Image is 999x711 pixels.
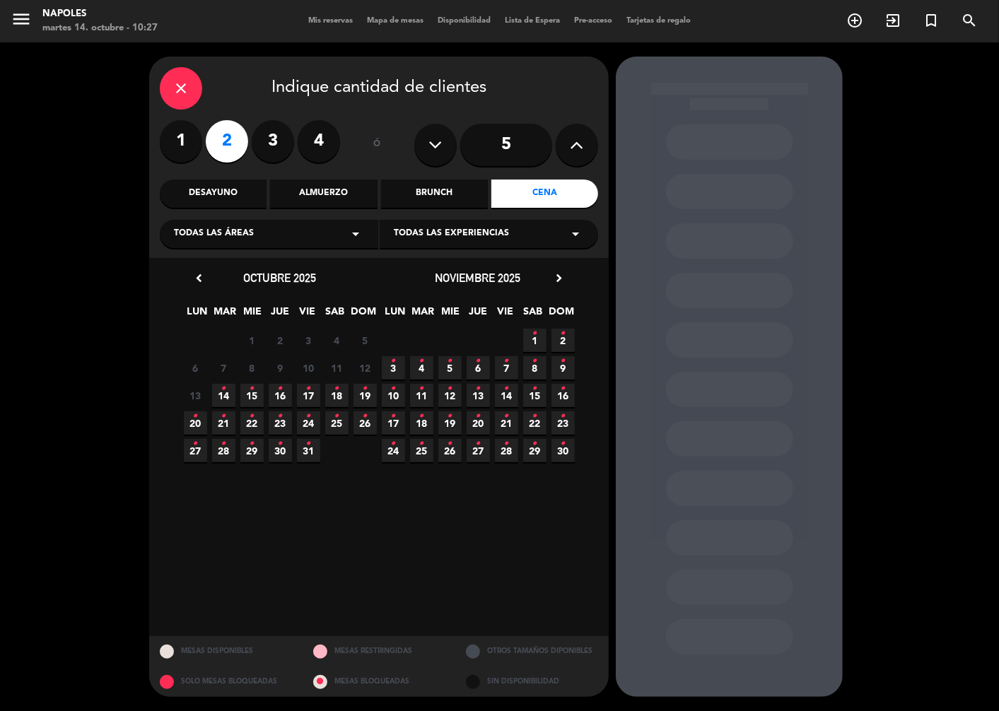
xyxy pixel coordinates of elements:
[410,439,433,462] span: 25
[173,80,189,97] i: close
[221,433,226,455] i: •
[354,356,377,380] span: 12
[491,180,598,208] div: Cena
[467,384,490,407] span: 13
[561,377,566,400] i: •
[269,356,292,380] span: 9
[438,411,462,435] span: 19
[212,384,235,407] span: 14
[419,405,424,428] i: •
[160,180,267,208] div: Desayuno
[382,384,405,407] span: 10
[551,271,566,286] i: chevron_right
[476,377,481,400] i: •
[297,356,320,380] span: 10
[297,411,320,435] span: 24
[160,120,202,163] label: 1
[297,384,320,407] span: 17
[212,411,235,435] span: 21
[523,384,547,407] span: 15
[212,356,235,380] span: 7
[298,120,340,163] label: 4
[297,439,320,462] span: 31
[269,439,292,462] span: 30
[494,303,518,327] span: VIE
[391,405,396,428] i: •
[410,384,433,407] span: 11
[149,666,303,697] div: SOLO MESAS BLOQUEADAS
[438,439,462,462] span: 26
[381,180,488,208] div: Brunch
[532,405,537,428] i: •
[270,180,377,208] div: Almuerzo
[325,356,349,380] span: 11
[269,303,292,327] span: JUE
[278,405,283,428] i: •
[495,411,518,435] span: 21
[391,433,396,455] i: •
[561,350,566,372] i: •
[252,120,294,163] label: 3
[504,377,509,400] i: •
[523,329,547,352] span: 1
[240,329,264,352] span: 1
[354,411,377,435] span: 26
[410,411,433,435] span: 18
[467,411,490,435] span: 20
[455,666,609,697] div: SIN DISPONIBILIDAD
[301,17,360,25] span: Mis reservas
[347,225,364,242] i: arrow_drop_down
[303,636,456,666] div: MESAS RESTRINGIDAS
[448,350,452,372] i: •
[42,7,158,21] div: Napoles
[192,271,206,286] i: chevron_left
[619,17,698,25] span: Tarjetas de regalo
[297,329,320,352] span: 3
[354,120,400,170] div: ó
[269,411,292,435] span: 23
[269,329,292,352] span: 2
[532,350,537,372] i: •
[303,666,456,697] div: MESAS BLOQUEADAS
[11,8,32,30] i: menu
[923,12,940,29] i: turned_in_not
[498,17,567,25] span: Lista de Espera
[240,411,264,435] span: 22
[476,405,481,428] i: •
[382,411,405,435] span: 17
[184,411,207,435] span: 20
[221,405,226,428] i: •
[325,411,349,435] span: 25
[360,17,431,25] span: Mapa de mesas
[561,322,566,345] i: •
[523,439,547,462] span: 29
[551,439,575,462] span: 30
[476,433,481,455] i: •
[438,356,462,380] span: 5
[42,21,158,35] div: martes 14. octubre - 10:27
[250,377,255,400] i: •
[532,322,537,345] i: •
[240,384,264,407] span: 15
[455,636,609,666] div: OTROS TAMAÑOS DIPONIBLES
[160,67,598,110] div: Indique cantidad de clientes
[504,350,509,372] i: •
[551,329,575,352] span: 2
[382,439,405,462] span: 24
[438,384,462,407] span: 12
[419,350,424,372] i: •
[244,271,317,285] span: octubre 2025
[961,12,978,29] i: search
[351,303,375,327] span: DOM
[448,433,452,455] i: •
[363,405,368,428] i: •
[325,384,349,407] span: 18
[184,356,207,380] span: 6
[250,405,255,428] i: •
[306,433,311,455] i: •
[522,303,545,327] span: SAB
[186,303,209,327] span: LUN
[269,384,292,407] span: 16
[278,377,283,400] i: •
[212,439,235,462] span: 28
